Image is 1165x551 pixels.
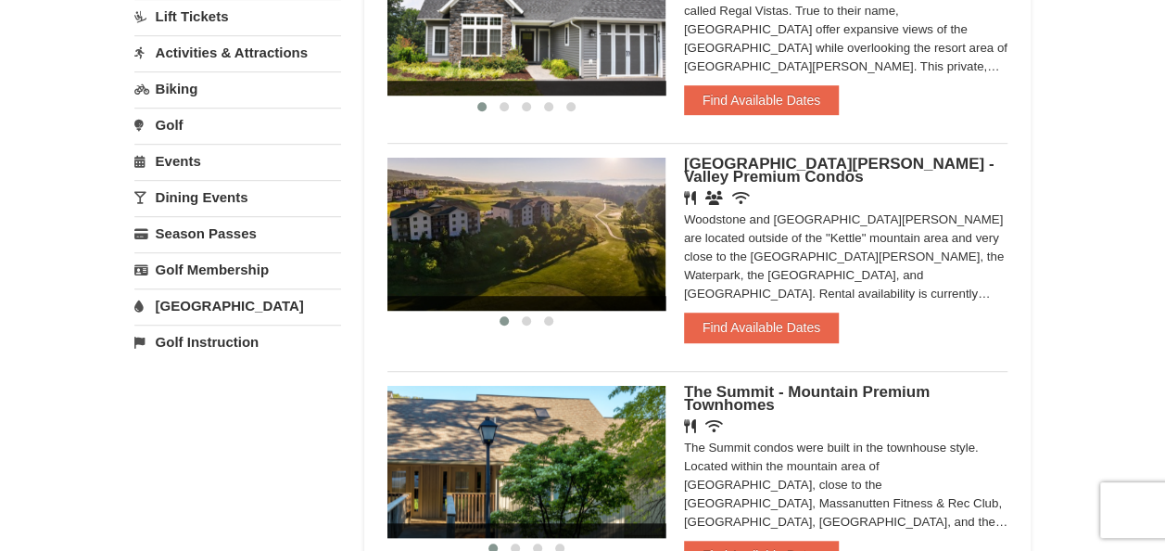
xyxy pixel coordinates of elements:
a: Activities & Attractions [134,35,341,70]
span: The Summit - Mountain Premium Townhomes [684,383,930,414]
span: [GEOGRAPHIC_DATA][PERSON_NAME] - Valley Premium Condos [684,155,994,186]
a: Season Passes [134,216,341,250]
i: Restaurant [684,419,696,433]
i: Wireless Internet (free) [705,419,723,433]
a: Dining Events [134,180,341,214]
a: Events [134,144,341,178]
i: Wireless Internet (free) [732,191,750,205]
a: Golf Instruction [134,325,341,359]
button: Find Available Dates [684,313,839,342]
div: Woodstone and [GEOGRAPHIC_DATA][PERSON_NAME] are located outside of the "Kettle" mountain area an... [684,211,1008,303]
a: Golf [134,108,341,142]
div: The Summit condos were built in the townhouse style. Located within the mountain area of [GEOGRAP... [684,439,1008,532]
button: Find Available Dates [684,85,839,115]
i: Banquet Facilities [705,191,723,205]
a: Golf Membership [134,252,341,287]
i: Restaurant [684,191,696,205]
a: [GEOGRAPHIC_DATA] [134,288,341,323]
a: Biking [134,71,341,106]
